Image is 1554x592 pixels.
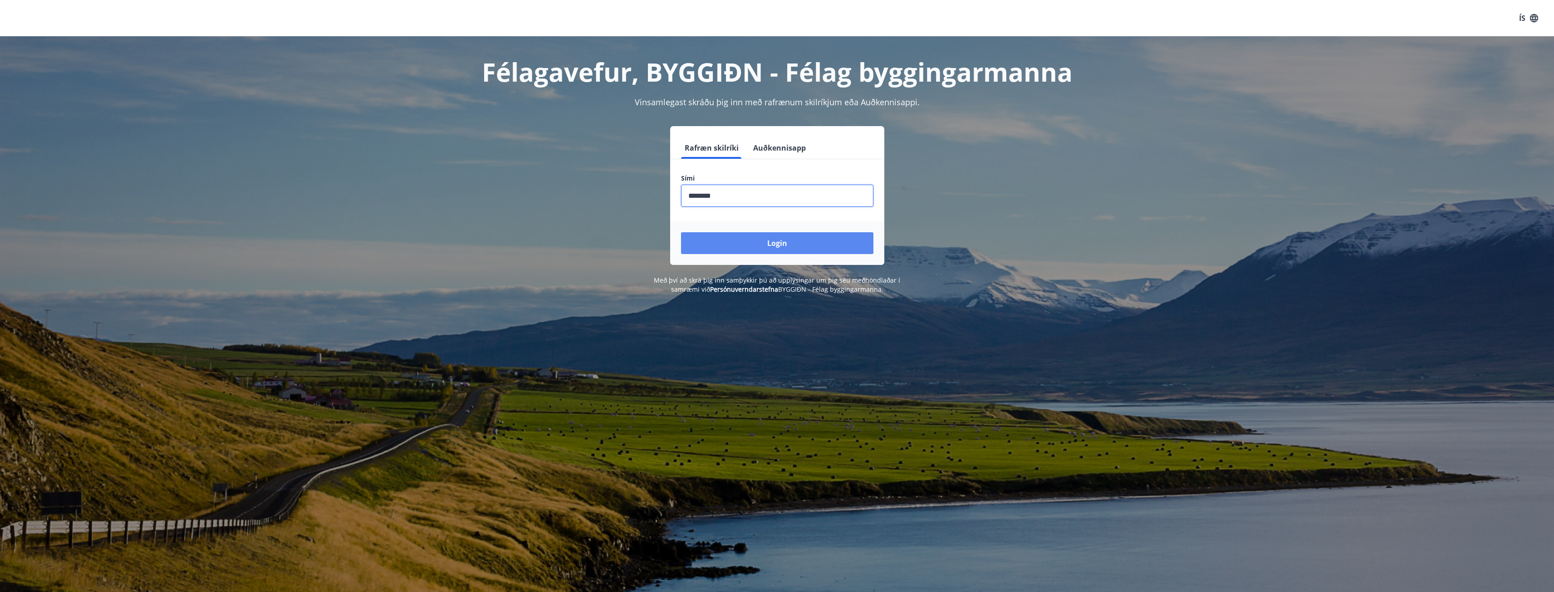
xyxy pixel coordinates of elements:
[654,276,900,294] span: Með því að skrá þig inn samþykkir þú að upplýsingar um þig séu meðhöndlaðar í samræmi við BYGGIÐN...
[681,174,873,183] label: Sími
[681,137,742,159] button: Rafræn skilríki
[635,97,920,108] span: Vinsamlegast skráðu þig inn með rafrænum skilríkjum eða Auðkennisappi.
[1514,10,1543,26] button: ÍS
[461,54,1093,89] h1: Félagavefur, BYGGIÐN - Félag byggingarmanna
[681,232,873,254] button: Login
[750,137,809,159] button: Auðkennisapp
[710,285,778,294] a: Persónuverndarstefna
